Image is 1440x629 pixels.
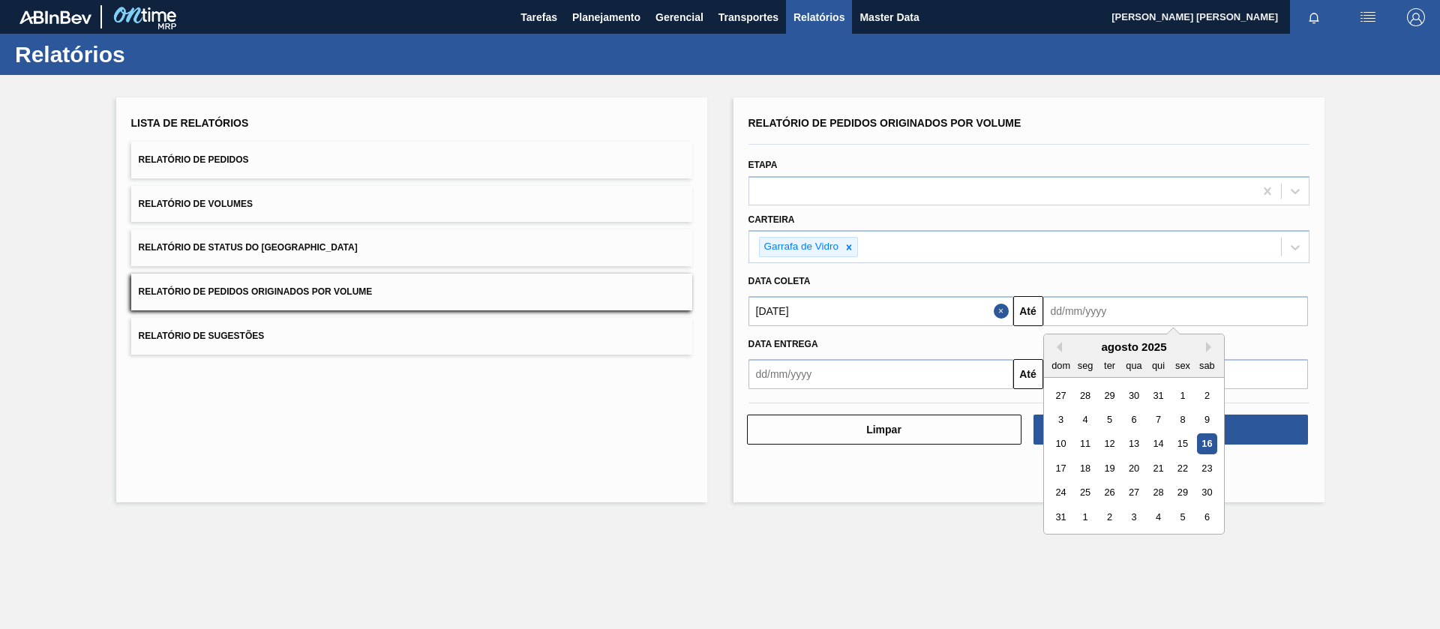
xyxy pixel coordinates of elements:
[748,276,811,286] span: Data coleta
[748,117,1021,129] span: Relatório de Pedidos Originados por Volume
[1075,355,1095,376] div: seg
[131,186,692,223] button: Relatório de Volumes
[1123,458,1144,478] div: Choose quarta-feira, 20 de agosto de 2025
[1196,507,1216,527] div: Choose sábado, 6 de setembro de 2025
[131,117,249,129] span: Lista de Relatórios
[1147,434,1168,454] div: Choose quinta-feira, 14 de agosto de 2025
[139,286,373,297] span: Relatório de Pedidos Originados por Volume
[1196,409,1216,430] div: Choose sábado, 9 de agosto de 2025
[1123,483,1144,503] div: Choose quarta-feira, 27 de agosto de 2025
[1147,458,1168,478] div: Choose quinta-feira, 21 de agosto de 2025
[1172,409,1192,430] div: Choose sexta-feira, 8 de agosto de 2025
[1099,355,1119,376] div: ter
[1051,385,1071,406] div: Choose domingo, 27 de julho de 2025
[1147,385,1168,406] div: Choose quinta-feira, 31 de julho de 2025
[1147,507,1168,527] div: Choose quinta-feira, 4 de setembro de 2025
[748,296,1013,326] input: dd/mm/yyyy
[1013,296,1043,326] button: Até
[859,8,919,26] span: Master Data
[1147,409,1168,430] div: Choose quinta-feira, 7 de agosto de 2025
[1051,409,1071,430] div: Choose domingo, 3 de agosto de 2025
[1196,483,1216,503] div: Choose sábado, 30 de agosto de 2025
[1099,409,1119,430] div: Choose terça-feira, 5 de agosto de 2025
[1147,483,1168,503] div: Choose quinta-feira, 28 de agosto de 2025
[1075,385,1095,406] div: Choose segunda-feira, 28 de julho de 2025
[655,8,703,26] span: Gerencial
[748,359,1013,389] input: dd/mm/yyyy
[1044,340,1224,353] div: agosto 2025
[1051,458,1071,478] div: Choose domingo, 17 de agosto de 2025
[1147,355,1168,376] div: qui
[760,238,841,256] div: Garrafa de Vidro
[1172,458,1192,478] div: Choose sexta-feira, 22 de agosto de 2025
[1206,342,1216,352] button: Next Month
[131,318,692,355] button: Relatório de Sugestões
[139,154,249,165] span: Relatório de Pedidos
[1043,296,1308,326] input: dd/mm/yyyy
[1290,7,1338,28] button: Notificações
[1172,507,1192,527] div: Choose sexta-feira, 5 de setembro de 2025
[1099,458,1119,478] div: Choose terça-feira, 19 de agosto de 2025
[1123,355,1144,376] div: qua
[1099,385,1119,406] div: Choose terça-feira, 29 de julho de 2025
[520,8,557,26] span: Tarefas
[1099,507,1119,527] div: Choose terça-feira, 2 de setembro de 2025
[1172,434,1192,454] div: Choose sexta-feira, 15 de agosto de 2025
[1051,434,1071,454] div: Choose domingo, 10 de agosto de 2025
[1172,385,1192,406] div: Choose sexta-feira, 1 de agosto de 2025
[1172,355,1192,376] div: sex
[1172,483,1192,503] div: Choose sexta-feira, 29 de agosto de 2025
[1051,483,1071,503] div: Choose domingo, 24 de agosto de 2025
[1033,415,1308,445] button: Download
[1196,434,1216,454] div: Choose sábado, 16 de agosto de 2025
[139,242,358,253] span: Relatório de Status do [GEOGRAPHIC_DATA]
[1051,342,1062,352] button: Previous Month
[1013,359,1043,389] button: Até
[1075,507,1095,527] div: Choose segunda-feira, 1 de setembro de 2025
[718,8,778,26] span: Transportes
[1123,409,1144,430] div: Choose quarta-feira, 6 de agosto de 2025
[131,229,692,266] button: Relatório de Status do [GEOGRAPHIC_DATA]
[994,296,1013,326] button: Close
[1051,355,1071,376] div: dom
[1048,383,1219,529] div: month 2025-08
[1196,458,1216,478] div: Choose sábado, 23 de agosto de 2025
[131,142,692,178] button: Relatório de Pedidos
[1123,507,1144,527] div: Choose quarta-feira, 3 de setembro de 2025
[748,160,778,170] label: Etapa
[1075,409,1095,430] div: Choose segunda-feira, 4 de agosto de 2025
[15,46,281,63] h1: Relatórios
[1075,434,1095,454] div: Choose segunda-feira, 11 de agosto de 2025
[1075,483,1095,503] div: Choose segunda-feira, 25 de agosto de 2025
[1407,8,1425,26] img: Logout
[1075,458,1095,478] div: Choose segunda-feira, 18 de agosto de 2025
[1099,434,1119,454] div: Choose terça-feira, 12 de agosto de 2025
[1359,8,1377,26] img: userActions
[748,339,818,349] span: Data entrega
[1099,483,1119,503] div: Choose terça-feira, 26 de agosto de 2025
[1123,385,1144,406] div: Choose quarta-feira, 30 de julho de 2025
[572,8,640,26] span: Planejamento
[748,214,795,225] label: Carteira
[793,8,844,26] span: Relatórios
[139,331,265,341] span: Relatório de Sugestões
[747,415,1021,445] button: Limpar
[1196,355,1216,376] div: sab
[1196,385,1216,406] div: Choose sábado, 2 de agosto de 2025
[131,274,692,310] button: Relatório de Pedidos Originados por Volume
[1051,507,1071,527] div: Choose domingo, 31 de agosto de 2025
[19,10,91,24] img: TNhmsLtSVTkK8tSr43FrP2fwEKptu5GPRR3wAAAABJRU5ErkJggg==
[1123,434,1144,454] div: Choose quarta-feira, 13 de agosto de 2025
[139,199,253,209] span: Relatório de Volumes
